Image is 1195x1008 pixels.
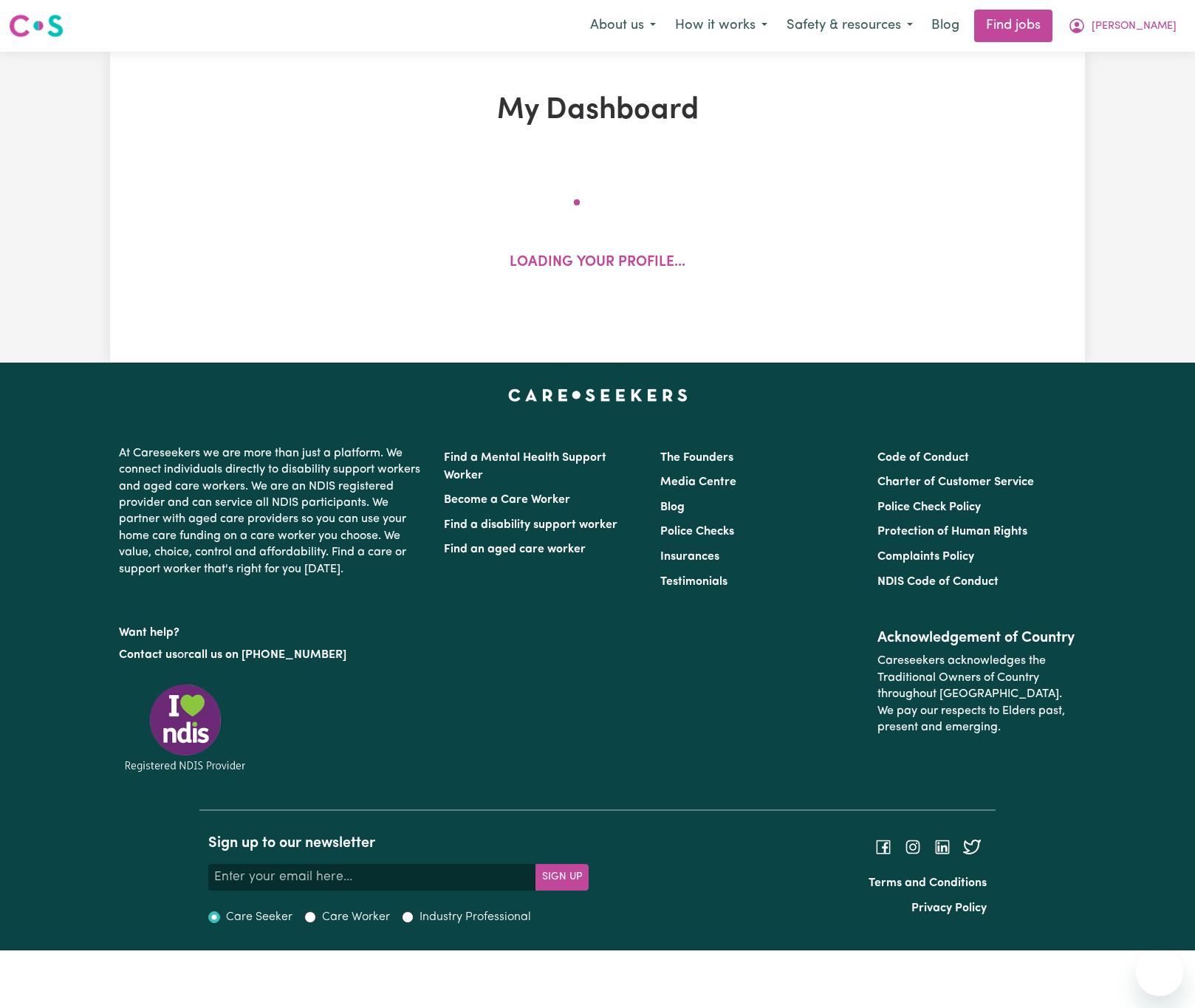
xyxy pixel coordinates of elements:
label: Industry Professional [420,908,531,926]
a: Careseekers logo [9,9,64,43]
button: About us [581,10,665,41]
a: Careseekers home page [508,389,688,401]
span: [PERSON_NAME] [1092,18,1177,35]
a: Protection of Human Rights [877,526,1027,538]
a: Follow Careseekers on Facebook [874,841,892,853]
a: Blog [922,10,968,42]
a: Terms and Conditions [869,877,987,889]
a: Follow Careseekers on Instagram [904,841,922,853]
img: Careseekers logo [9,13,64,39]
p: At Careseekers we are more than just a platform. We connect individuals directly to disability su... [119,439,426,583]
p: Careseekers acknowledges the Traditional Owners of Country throughout [GEOGRAPHIC_DATA]. We pay o... [877,647,1076,741]
iframe: Button to launch messaging window [1136,949,1183,996]
a: Complaints Policy [877,551,974,563]
a: Find a disability support worker [444,519,617,531]
a: Code of Conduct [877,452,969,464]
img: Registered NDIS provider [119,682,252,774]
a: Police Checks [660,526,734,538]
a: Police Check Policy [877,501,981,513]
a: Follow Careseekers on Twitter [963,841,981,853]
a: Become a Care Worker [444,494,570,506]
p: Want help? [119,619,426,641]
label: Care Seeker [226,908,292,926]
h2: Sign up to our newsletter [208,834,589,852]
h1: My Dashboard [281,93,914,128]
label: Care Worker [322,908,390,926]
button: My Account [1058,10,1186,41]
p: Loading your profile... [510,253,685,274]
p: or [119,641,426,669]
a: call us on [PHONE_NUMBER] [188,649,346,661]
input: Enter your email here... [208,864,536,891]
a: Privacy Policy [911,902,987,914]
a: Follow Careseekers on LinkedIn [934,841,951,853]
a: Find an aged care worker [444,544,586,555]
button: Safety & resources [777,10,922,41]
a: Media Centre [660,476,736,488]
button: Subscribe [535,864,589,891]
a: Charter of Customer Service [877,476,1034,488]
a: Insurances [660,551,719,563]
a: Find jobs [974,10,1052,42]
h2: Acknowledgement of Country [877,629,1076,647]
a: The Founders [660,452,733,464]
a: Contact us [119,649,177,661]
button: How it works [665,10,777,41]
a: Find a Mental Health Support Worker [444,452,606,481]
a: NDIS Code of Conduct [877,576,999,588]
a: Blog [660,501,685,513]
a: Testimonials [660,576,727,588]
